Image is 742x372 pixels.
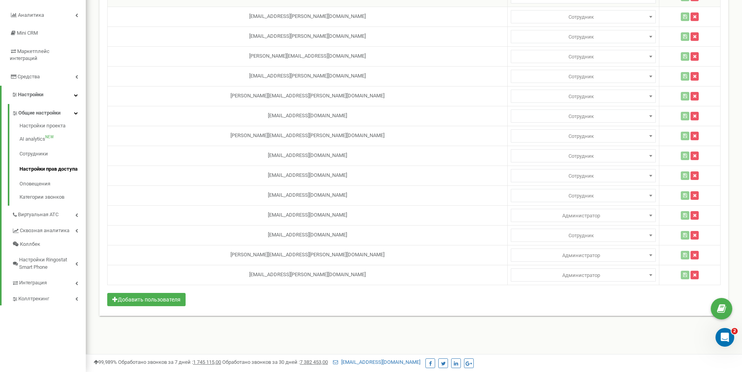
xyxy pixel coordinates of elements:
[20,227,69,234] span: Сквозная аналитика
[18,109,60,117] span: Общие настройки
[108,245,508,265] td: [PERSON_NAME][EMAIL_ADDRESS][PERSON_NAME][DOMAIN_NAME]
[20,241,40,248] span: Коллбек
[19,176,86,192] a: Оповещения
[108,166,508,185] td: [EMAIL_ADDRESS][DOMAIN_NAME]
[731,328,738,334] span: 2
[108,7,508,26] td: [EMAIL_ADDRESS][PERSON_NAME][DOMAIN_NAME]
[511,50,656,63] span: Аналитик
[19,122,86,132] a: Настройки проекта
[108,66,508,86] td: [EMAIL_ADDRESS][PERSON_NAME][DOMAIN_NAME]
[514,131,653,142] span: Сотрудник
[715,328,734,347] iframe: Intercom live chat
[19,146,86,162] a: Сотрудники
[19,162,86,177] a: Настройки прав доступа
[2,86,86,104] a: Настройки
[108,106,508,126] td: [EMAIL_ADDRESS][DOMAIN_NAME]
[514,230,653,241] span: Сотрудник
[511,229,656,242] span: Аналитик
[511,70,656,83] span: Аналитик
[94,359,117,365] span: 99,989%
[514,210,653,221] span: Администратор
[19,192,86,201] a: Категории звонков
[12,104,86,120] a: Общие настройки
[514,32,653,42] span: Сотрудник
[511,169,656,182] span: Аналитик
[19,132,86,147] a: AI analyticsNEW
[514,91,653,102] span: Сотрудник
[108,126,508,146] td: [PERSON_NAME][EMAIL_ADDRESS][PERSON_NAME][DOMAIN_NAME]
[18,74,40,79] span: Средства
[222,359,328,365] span: Обработано звонков за 30 дней :
[12,251,86,274] a: Настройки Ringostat Smart Phone
[511,149,656,162] span: Аналитик
[108,185,508,205] td: [EMAIL_ADDRESS][DOMAIN_NAME]
[108,225,508,245] td: [EMAIL_ADDRESS][DOMAIN_NAME]
[511,189,656,202] span: Аналитик
[514,171,653,182] span: Сотрудник
[108,26,508,46] td: [EMAIL_ADDRESS][PERSON_NAME][DOMAIN_NAME]
[18,92,43,97] span: Настройки
[514,250,653,261] span: Администратор
[300,359,328,365] u: 7 382 453,00
[193,359,221,365] u: 1 745 115,00
[514,71,653,82] span: Сотрудник
[118,359,221,365] span: Обработано звонков за 7 дней :
[107,293,186,306] button: Добавить пользователя
[12,274,86,290] a: Интеграция
[514,151,653,162] span: Сотрудник
[511,209,656,222] span: Аналитик
[18,295,49,303] span: Коллтрекинг
[511,30,656,43] span: Аналитик
[514,12,653,23] span: Сотрудник
[18,211,58,219] span: Виртуальная АТС
[108,265,508,285] td: [EMAIL_ADDRESS][PERSON_NAME][DOMAIN_NAME]
[514,51,653,62] span: Сотрудник
[108,86,508,106] td: [PERSON_NAME][EMAIL_ADDRESS][PERSON_NAME][DOMAIN_NAME]
[12,206,86,222] a: Виртуальная АТС
[108,146,508,166] td: [EMAIL_ADDRESS][DOMAIN_NAME]
[511,268,656,282] span: Аналитик
[514,270,653,281] span: Администратор
[108,205,508,225] td: [EMAIL_ADDRESS][DOMAIN_NAME]
[511,129,656,143] span: Аналитик
[511,10,656,23] span: Аналитик
[12,290,86,306] a: Коллтрекинг
[17,30,38,36] span: Mini CRM
[18,12,44,18] span: Аналитика
[12,238,86,251] a: Коллбек
[10,48,50,62] span: Маркетплейс интеграций
[333,359,420,365] a: [EMAIL_ADDRESS][DOMAIN_NAME]
[514,111,653,122] span: Сотрудник
[108,46,508,66] td: [PERSON_NAME][EMAIL_ADDRESS][DOMAIN_NAME]
[514,190,653,201] span: Сотрудник
[19,279,47,287] span: Интеграция
[511,90,656,103] span: Аналитик
[19,256,75,271] span: Настройки Ringostat Smart Phone
[12,222,86,238] a: Сквозная аналитика
[511,109,656,123] span: Аналитик
[511,249,656,262] span: Аналитик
